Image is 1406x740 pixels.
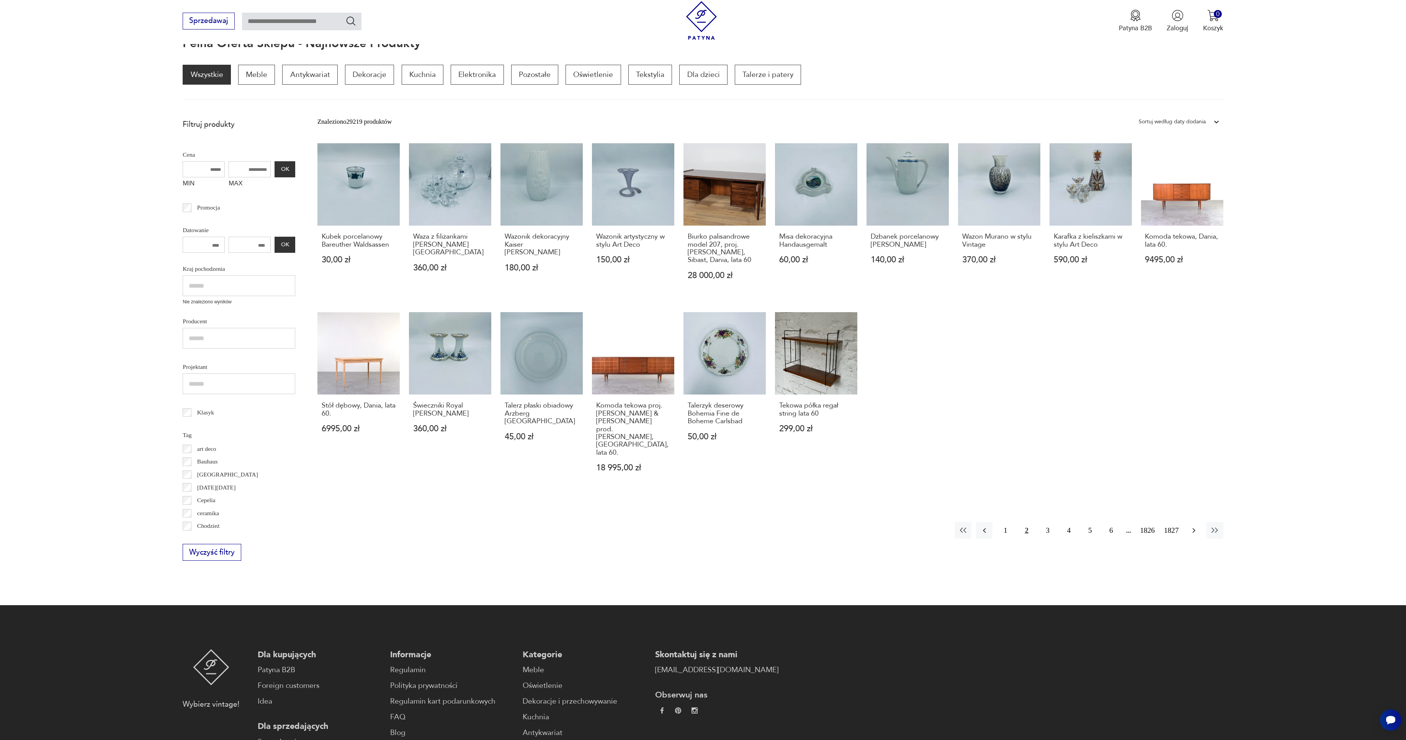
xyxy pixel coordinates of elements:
[258,680,381,691] a: Foreign customers
[962,233,1036,249] h3: Wazon Murano w stylu Vintage
[1145,256,1219,264] p: 9495,00 zł
[183,13,234,29] button: Sprzedawaj
[683,143,766,298] a: Biurko palisandrowe model 207, proj. A. Vodder, Sibast, Dania, lata 60Biurko palisandrowe model 2...
[317,312,400,490] a: Stół dębowy, Dania, lata 60.Stół dębowy, Dania, lata 60.6995,00 zł
[183,264,295,274] p: Kraj pochodzenia
[317,117,392,127] div: Znaleziono 29219 produktów
[1103,522,1119,539] button: 6
[775,143,857,298] a: Misa dekoracyjna HandausgemaltMisa dekoracyjna Handausgemalt60,00 zł
[390,727,513,738] a: Blog
[596,233,670,249] h3: Wazonik artystyczny w stylu Art Deco
[1019,522,1035,539] button: 2
[183,298,295,306] p: Nie znaleziono wyników
[390,696,513,707] a: Regulamin kart podarunkowych
[258,696,381,707] a: Idea
[345,65,394,85] a: Dekoracje
[197,444,216,454] p: art deco
[505,433,579,441] p: 45,00 zł
[1130,10,1141,21] img: Ikona medalu
[1141,143,1223,298] a: Komoda tekowa, Dania, lata 60.Komoda tekowa, Dania, lata 60.9495,00 zł
[1138,522,1157,539] button: 1826
[183,150,295,160] p: Cena
[1172,10,1184,21] img: Ikonka użytkownika
[197,495,216,505] p: Cepelia
[566,65,621,85] a: Oświetlenie
[962,256,1036,264] p: 370,00 zł
[390,665,513,676] a: Regulamin
[1214,10,1222,18] div: 0
[628,65,672,85] a: Tekstylia
[592,143,674,298] a: Wazonik artystyczny w stylu Art DecoWazonik artystyczny w stylu Art Deco150,00 zł
[282,65,337,85] a: Antykwariat
[413,425,487,433] p: 360,00 zł
[523,727,646,738] a: Antykwariat
[275,237,295,253] button: OK
[779,402,853,417] h3: Tekowa półka regał string lata 60
[197,408,214,417] p: Klasyk
[1145,233,1219,249] h3: Komoda tekowa, Dania, lata 60.
[413,233,487,256] h3: Waza z filiżankami [PERSON_NAME] [GEOGRAPHIC_DATA]
[775,312,857,490] a: Tekowa półka regał string lata 60Tekowa półka regał string lata 60299,00 zł
[229,177,271,192] label: MAX
[1203,10,1223,33] button: 0Koszyk
[197,470,258,480] p: [GEOGRAPHIC_DATA]
[688,272,762,280] p: 28 000,00 zł
[523,712,646,723] a: Kuchnia
[688,433,762,441] p: 50,00 zł
[523,649,646,660] p: Kategorie
[402,65,443,85] a: Kuchnia
[275,161,295,177] button: OK
[688,233,762,264] h3: Biurko palisandrowe model 207, proj. [PERSON_NAME], Sibast, Dania, lata 60
[997,522,1014,539] button: 1
[183,362,295,372] p: Projektant
[779,425,853,433] p: 299,00 zł
[1207,10,1219,21] img: Ikona koszyka
[1054,256,1128,264] p: 590,00 zł
[958,143,1040,298] a: Wazon Murano w stylu VintageWazon Murano w stylu Vintage370,00 zł
[871,256,945,264] p: 140,00 zł
[692,707,698,714] img: c2fd9cf7f39615d9d6839a72ae8e59e5.webp
[183,37,420,50] h1: Pełna oferta sklepu - najnowsze produkty
[1380,709,1401,731] iframe: Smartsupp widget button
[322,425,396,433] p: 6995,00 zł
[197,203,220,213] p: Promocja
[596,402,670,457] h3: Komoda tekowa proj. [PERSON_NAME] & [PERSON_NAME] prod. [PERSON_NAME], [GEOGRAPHIC_DATA], lata 60.
[197,483,235,493] p: [DATE][DATE]
[523,665,646,676] a: Meble
[322,233,396,249] h3: Kubek porcelanowy Bareuther Waldsassen
[183,225,295,235] p: Datowanie
[1054,233,1128,249] h3: Karafka z kieliszkami w stylu Art Deco
[688,402,762,425] h3: Talerzyk deserowy Bohemia Fine de Boheme Carlsbad
[451,65,504,85] a: Elektronika
[258,721,381,732] p: Dla sprzedających
[523,696,646,707] a: Dekoracje i przechowywanie
[1082,522,1098,539] button: 5
[683,312,766,490] a: Talerzyk deserowy Bohemia Fine de Boheme CarlsbadTalerzyk deserowy Bohemia Fine de Boheme Carlsba...
[1119,10,1152,33] button: Patyna B2B
[735,65,801,85] a: Talerze i patery
[655,665,778,676] a: [EMAIL_ADDRESS][DOMAIN_NAME]
[238,65,275,85] a: Meble
[345,15,356,26] button: Szukaj
[409,312,491,490] a: Świeczniki Royal AlbertŚwieczniki Royal [PERSON_NAME]360,00 zł
[500,143,583,298] a: Wazonik dekoracyjny Kaiser M. FreyWazonik dekoracyjny Kaiser [PERSON_NAME]180,00 zł
[1167,24,1188,33] p: Zaloguj
[596,256,670,264] p: 150,00 zł
[675,707,681,714] img: 37d27d81a828e637adc9f9cb2e3d3a8a.webp
[682,1,721,40] img: Patyna - sklep z meblami i dekoracjami vintage
[505,402,579,425] h3: Talerz płaski obiadowy Arzberg [GEOGRAPHIC_DATA]
[183,544,241,561] button: Wyczyść filtry
[183,120,295,129] p: Filtruj produkty
[390,712,513,723] a: FAQ
[596,464,670,472] p: 18 995,00 zł
[322,256,396,264] p: 30,00 zł
[183,65,231,85] a: Wszystkie
[193,649,229,685] img: Patyna - sklep z meblami i dekoracjami vintage
[390,649,513,660] p: Informacje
